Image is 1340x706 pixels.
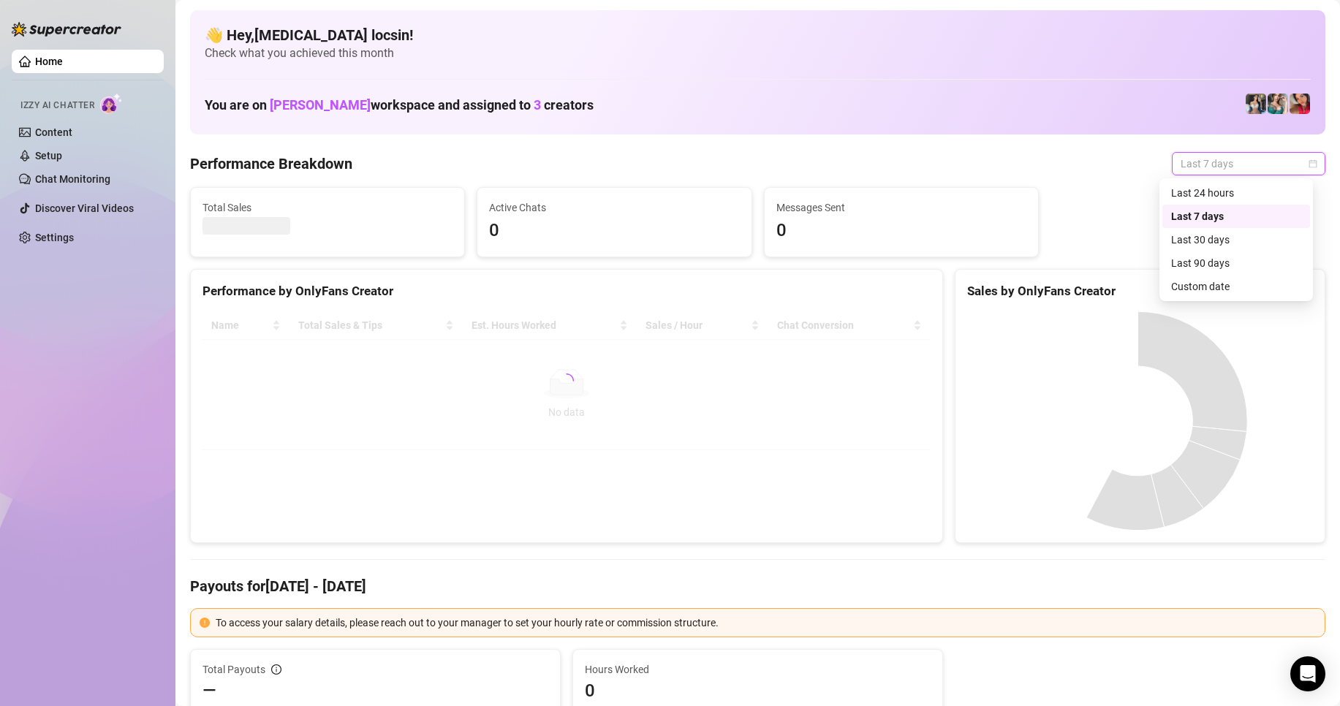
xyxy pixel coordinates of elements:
[556,371,577,391] span: loading
[534,97,541,113] span: 3
[1162,228,1310,251] div: Last 30 days
[35,56,63,67] a: Home
[585,679,931,702] span: 0
[271,664,281,675] span: info-circle
[1181,153,1317,175] span: Last 7 days
[1290,656,1325,691] div: Open Intercom Messenger
[1162,181,1310,205] div: Last 24 hours
[190,153,352,174] h4: Performance Breakdown
[202,200,453,216] span: Total Sales
[20,99,94,113] span: Izzy AI Chatter
[1171,208,1301,224] div: Last 7 days
[35,126,72,138] a: Content
[1290,94,1310,114] img: Vanessa
[1171,255,1301,271] div: Last 90 days
[202,679,216,702] span: —
[1246,94,1266,114] img: Katy
[1171,232,1301,248] div: Last 30 days
[35,202,134,214] a: Discover Viral Videos
[190,576,1325,596] h4: Payouts for [DATE] - [DATE]
[776,217,1026,245] span: 0
[776,200,1026,216] span: Messages Sent
[205,25,1311,45] h4: 👋 Hey, [MEDICAL_DATA] locsin !
[100,93,123,114] img: AI Chatter
[1268,94,1288,114] img: Zaddy
[35,150,62,162] a: Setup
[216,615,1316,631] div: To access your salary details, please reach out to your manager to set your hourly rate or commis...
[1171,278,1301,295] div: Custom date
[202,281,931,301] div: Performance by OnlyFans Creator
[35,232,74,243] a: Settings
[585,661,931,677] span: Hours Worked
[489,217,739,245] span: 0
[1162,205,1310,228] div: Last 7 days
[1162,251,1310,275] div: Last 90 days
[1309,159,1317,168] span: calendar
[1171,185,1301,201] div: Last 24 hours
[205,45,1311,61] span: Check what you achieved this month
[205,97,594,113] h1: You are on workspace and assigned to creators
[1162,275,1310,298] div: Custom date
[270,97,371,113] span: [PERSON_NAME]
[202,661,265,677] span: Total Payouts
[489,200,739,216] span: Active Chats
[35,173,110,185] a: Chat Monitoring
[967,281,1313,301] div: Sales by OnlyFans Creator
[200,618,210,628] span: exclamation-circle
[12,22,121,37] img: logo-BBDzfeDw.svg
